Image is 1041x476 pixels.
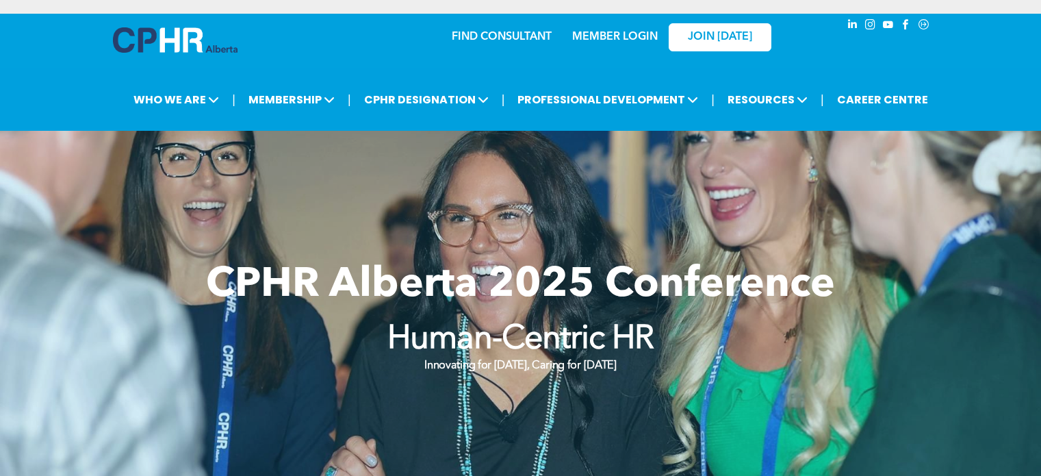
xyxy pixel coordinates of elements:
span: MEMBERSHIP [244,87,339,112]
li: | [348,86,351,114]
a: Social network [916,17,931,36]
span: JOIN [DATE] [688,31,752,44]
span: CPHR Alberta 2025 Conference [206,265,835,306]
li: | [502,86,505,114]
strong: Human-Centric HR [387,323,654,356]
a: FIND CONSULTANT [452,32,552,42]
a: youtube [881,17,896,36]
span: WHO WE ARE [129,87,223,112]
a: MEMBER LOGIN [572,32,658,42]
img: A blue and white logo for cp alberta [113,27,237,53]
a: facebook [899,17,914,36]
span: RESOURCES [723,87,812,112]
span: PROFESSIONAL DEVELOPMENT [513,87,702,112]
strong: Innovating for [DATE], Caring for [DATE] [424,360,616,371]
li: | [232,86,235,114]
span: CPHR DESIGNATION [360,87,493,112]
li: | [821,86,824,114]
a: linkedin [845,17,860,36]
a: JOIN [DATE] [669,23,771,51]
li: | [711,86,715,114]
a: CAREER CENTRE [833,87,932,112]
a: instagram [863,17,878,36]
